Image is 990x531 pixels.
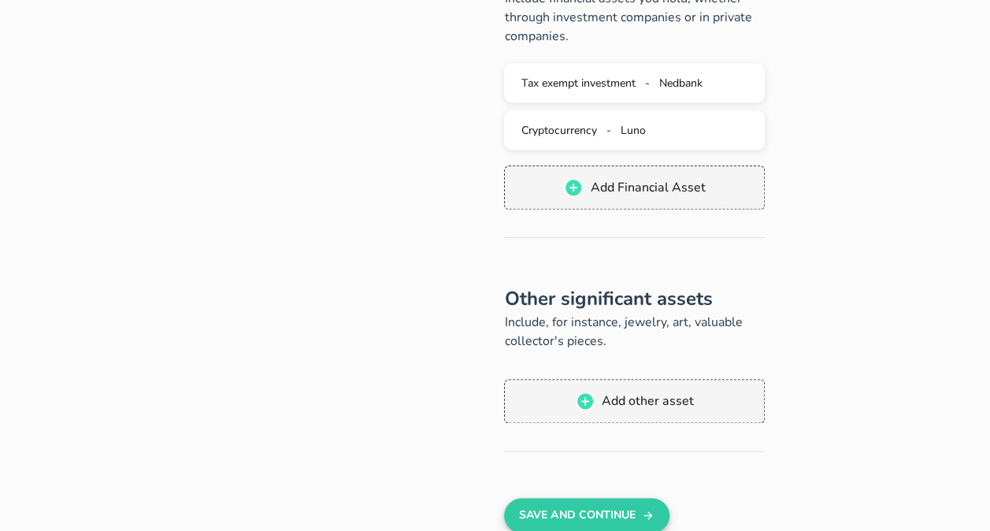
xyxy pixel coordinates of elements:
span: Luno [621,123,646,138]
h2: Other significant assets [504,284,765,313]
span: Cryptocurrency [521,123,597,138]
p: Include, for instance, jewelry, art, valuable collector's pieces. [504,313,765,351]
button: Cryptocurrency - Luno [504,110,765,150]
span: Add other asset [601,392,694,410]
button: Add Financial Asset [504,165,765,210]
span: - [606,123,611,138]
span: Add Financial Asset [589,179,705,196]
span: - [645,76,650,91]
button: Add other asset [504,379,765,423]
span: Tax exempt investment [521,76,636,91]
button: Tax exempt investment - Nedbank [504,63,765,102]
span: Nedbank [659,76,703,91]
